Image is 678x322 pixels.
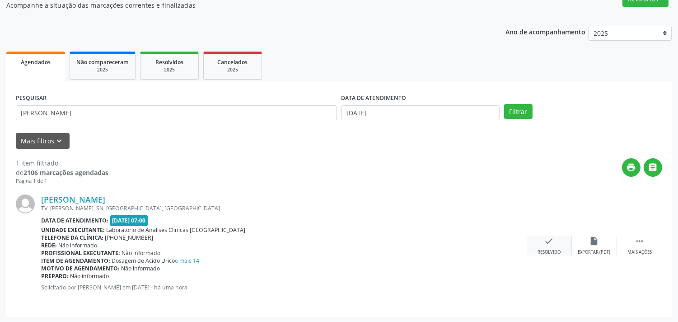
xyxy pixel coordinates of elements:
[218,58,248,66] span: Cancelados
[16,91,47,105] label: PESQUISAR
[41,226,105,234] b: Unidade executante:
[41,204,527,212] div: TV. [PERSON_NAME], SN, [GEOGRAPHIC_DATA], [GEOGRAPHIC_DATA]
[41,265,120,272] b: Motivo de agendamento:
[16,105,337,121] input: Nome, CNS
[648,162,658,172] i: 
[635,236,645,246] i: 
[59,241,98,249] span: Não informado
[155,58,183,66] span: Resolvidos
[107,226,246,234] span: Laboratorio de Analises Clinicas [GEOGRAPHIC_DATA]
[21,58,51,66] span: Agendados
[110,215,148,226] span: [DATE] 07:00
[41,272,69,280] b: Preparo:
[622,158,641,177] button: print
[505,26,585,37] p: Ano de acompanhamento
[16,177,108,185] div: Página 1 de 1
[538,249,561,256] div: Resolvido
[70,272,109,280] span: Não informado
[341,105,500,121] input: Selecione um intervalo
[23,168,108,177] strong: 2106 marcações agendadas
[41,284,527,291] p: Solicitado por [PERSON_NAME] em [DATE] - há uma hora
[544,236,554,246] i: check
[41,217,108,224] b: Data de atendimento:
[41,241,57,249] b: Rede:
[341,91,407,105] label: DATA DE ATENDIMENTO
[112,257,200,265] span: Dosagem de Acido Urico
[41,249,120,257] b: Profissional executante:
[41,234,103,241] b: Telefone da clínica:
[627,249,652,256] div: Mais ações
[589,236,599,246] i: insert_drive_file
[122,265,160,272] span: Não informado
[41,194,105,204] a: [PERSON_NAME]
[76,58,129,66] span: Não compareceram
[147,66,192,73] div: 2025
[16,168,108,177] div: de
[16,194,35,213] img: img
[210,66,255,73] div: 2025
[122,249,161,257] span: Não informado
[627,162,636,172] i: print
[578,249,611,256] div: Exportar (PDF)
[55,136,65,146] i: keyboard_arrow_down
[16,133,70,149] button: Mais filtroskeyboard_arrow_down
[504,104,533,119] button: Filtrar
[175,257,200,265] a: e mais 14
[6,0,472,10] p: Acompanhe a situação das marcações correntes e finalizadas
[644,158,662,177] button: 
[16,158,108,168] div: 1 item filtrado
[41,257,110,265] b: Item de agendamento:
[105,234,154,241] span: [PHONE_NUMBER]
[76,66,129,73] div: 2025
